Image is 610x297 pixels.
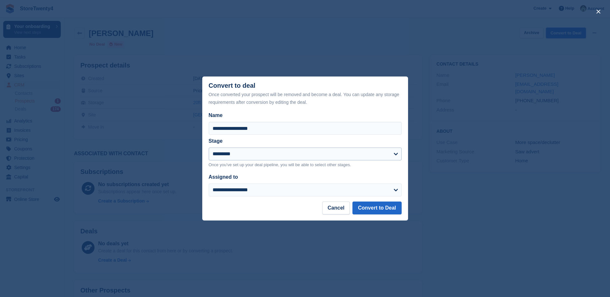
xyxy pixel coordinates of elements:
button: Cancel [322,202,350,214]
div: Convert to deal [209,82,402,106]
p: Once you've set up your deal pipeline, you will be able to select other stages. [209,162,402,168]
label: Stage [209,138,223,144]
label: Name [209,112,402,119]
button: close [593,6,604,17]
button: Convert to Deal [352,202,401,214]
div: Once converted your prospect will be removed and become a deal. You can update any storage requir... [209,91,402,106]
label: Assigned to [209,174,238,180]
